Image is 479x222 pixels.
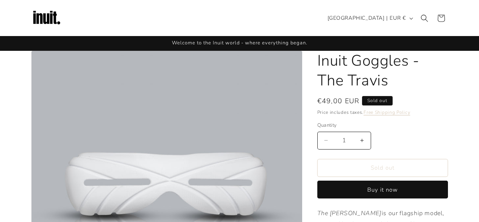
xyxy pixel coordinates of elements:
[328,14,406,22] span: [GEOGRAPHIC_DATA] | EUR €
[317,51,448,90] h1: Inuit Goggles - The Travis
[317,181,448,198] button: Buy it now
[416,10,433,27] summary: Search
[317,109,448,116] div: Price includes taxes.
[362,96,393,105] span: Sold out
[364,109,410,115] a: Free Shipping Policy
[31,36,448,50] div: Announcement
[31,3,62,33] img: Inuit Logo
[317,209,382,217] em: The [PERSON_NAME]
[317,96,360,106] span: €49,00 EUR
[317,159,448,177] button: Sold out
[317,122,448,129] label: Quantity
[323,11,416,25] button: [GEOGRAPHIC_DATA] | EUR €
[172,39,307,46] span: Welcome to the Inuit world - where everything began.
